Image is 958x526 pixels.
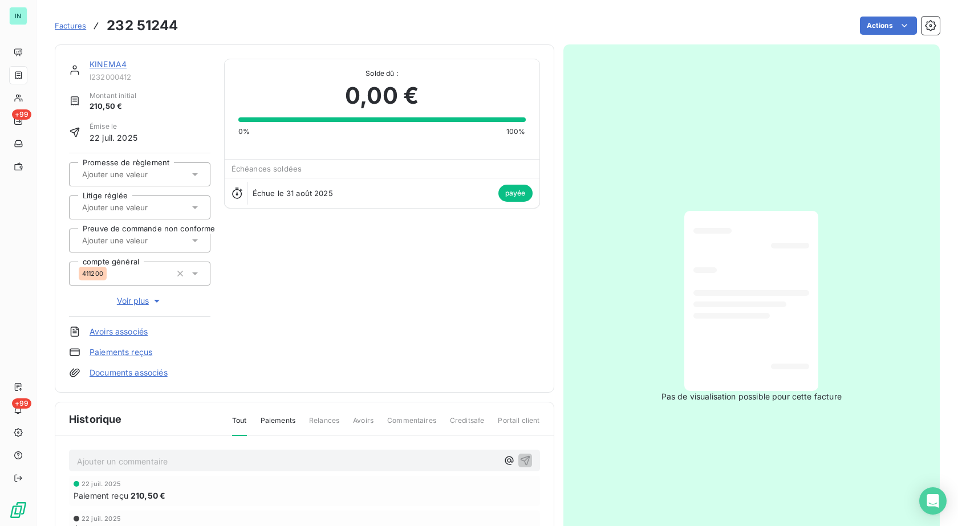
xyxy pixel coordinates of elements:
span: Avoirs [353,415,374,435]
span: 0,00 € [345,79,419,113]
input: Ajouter une valeur [81,235,196,246]
span: 210,50 € [131,490,165,501]
a: +99 [9,112,27,130]
input: Ajouter une valeur [81,169,196,180]
span: 411200 [82,270,103,277]
span: 22 juil. 2025 [82,515,121,522]
span: Émise le [90,121,137,132]
button: Actions [860,17,917,35]
span: Solde dû : [238,68,526,79]
a: KINEMA4 [90,59,127,69]
div: Open Intercom Messenger [919,487,947,515]
span: Portail client [498,415,539,435]
span: Factures [55,21,86,30]
span: payée [498,185,533,202]
span: +99 [12,398,31,409]
span: Historique [69,411,122,427]
span: Échue le 31 août 2025 [253,189,333,198]
span: Creditsafe [450,415,485,435]
span: Échéances soldées [232,164,302,173]
img: Logo LeanPay [9,501,27,519]
a: Documents associés [90,367,168,378]
input: Ajouter une valeur [81,202,196,213]
span: Voir plus [117,295,163,307]
span: Commentaires [387,415,436,435]
span: Montant initial [90,91,136,101]
span: 0% [238,127,250,137]
div: IN [9,7,27,25]
a: Avoirs associés [90,326,148,337]
span: 22 juil. 2025 [90,132,137,144]
button: Voir plus [69,295,210,307]
h3: 232 51244 [107,15,178,36]
span: 22 juil. 2025 [82,480,121,487]
span: 210,50 € [90,101,136,112]
span: Paiements [261,415,295,435]
span: I232000412 [90,72,210,81]
span: Tout [232,415,247,436]
a: Paiements reçus [90,346,152,358]
span: Relances [309,415,339,435]
span: 100% [506,127,526,137]
span: +99 [12,109,31,120]
span: Paiement reçu [74,490,128,501]
span: Pas de visualisation possible pour cette facture [661,391,842,402]
a: Factures [55,20,86,31]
